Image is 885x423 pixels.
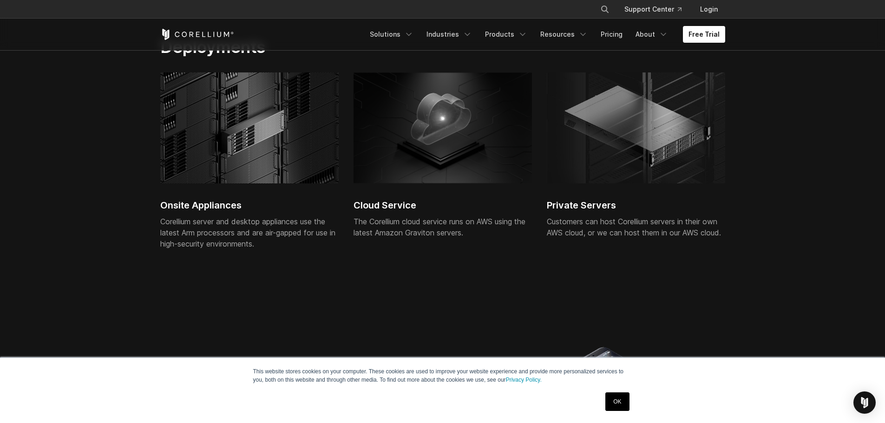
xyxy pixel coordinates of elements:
img: Corellium Viper servers [547,72,725,183]
a: Free Trial [683,26,725,43]
a: Solutions [364,26,419,43]
a: OK [605,392,629,411]
h2: Onsite Appliances [160,198,339,212]
a: Products [479,26,533,43]
div: Navigation Menu [589,1,725,18]
a: Privacy Policy. [506,377,542,383]
button: Search [597,1,613,18]
a: About [630,26,674,43]
div: Corellium server and desktop appliances use the latest Arm processors and are air-gapped for use ... [160,216,339,249]
a: Login [693,1,725,18]
img: Onsite Appliances for Corellium server and desktop appliances [160,72,339,183]
div: Customers can host Corellium servers in their own AWS cloud, or we can host them in our AWS cloud. [547,216,725,238]
a: Corellium Home [160,29,234,40]
a: Industries [421,26,478,43]
a: Support Center [617,1,689,18]
div: The Corellium cloud service runs on AWS using the latest Amazon Graviton servers. [354,216,532,238]
a: Resources [535,26,593,43]
div: Navigation Menu [364,26,725,43]
div: Open Intercom Messenger [853,391,876,414]
h2: Cloud Service [354,198,532,212]
a: Pricing [595,26,628,43]
img: Corellium platform cloud service [354,72,532,183]
h2: Private Servers [547,198,725,212]
p: This website stores cookies on your computer. These cookies are used to improve your website expe... [253,367,632,384]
